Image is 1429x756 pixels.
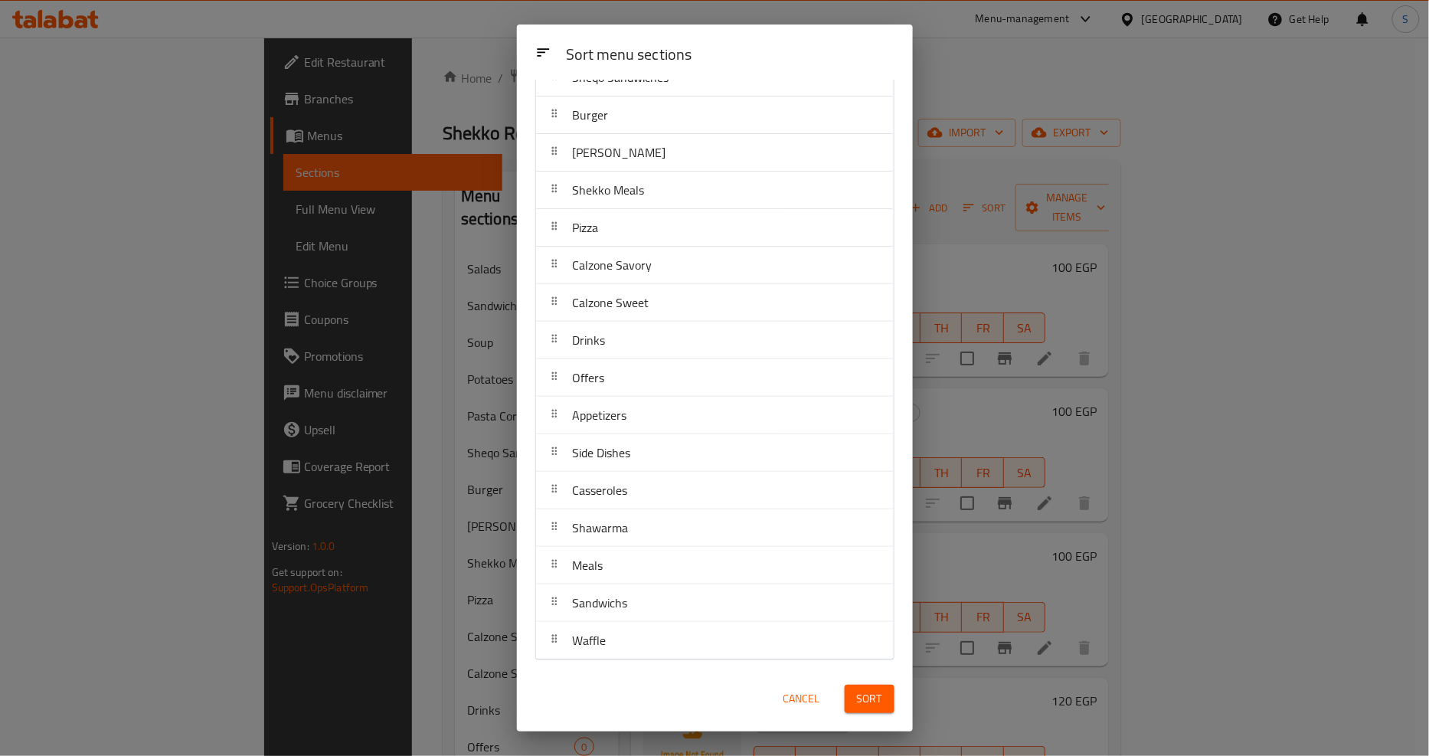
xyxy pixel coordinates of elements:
[536,209,894,247] div: Pizza
[777,685,826,713] button: Cancel
[573,479,628,502] span: Casseroles
[536,397,894,434] div: Appetizers
[536,322,894,359] div: Drinks
[536,622,894,659] div: Waffle
[573,178,645,201] span: Shekko Meals
[536,284,894,322] div: Calzone Sweet
[560,38,901,73] div: Sort menu sections
[536,172,894,209] div: Shekko Meals
[783,689,820,709] span: Cancel
[845,685,894,713] button: Sort
[573,591,628,614] span: Sandwichs
[573,216,599,239] span: Pizza
[857,689,882,709] span: Sort
[573,516,629,539] span: Shawarma
[536,472,894,509] div: Casseroles
[573,141,666,164] span: [PERSON_NAME]
[573,629,607,652] span: Waffle
[573,441,631,464] span: Side Dishes
[573,254,652,277] span: Calzone Savory
[536,509,894,547] div: Shawarma
[536,97,894,134] div: Burger
[573,103,609,126] span: Burger
[573,329,606,352] span: Drinks
[573,554,603,577] span: Meals
[536,434,894,472] div: Side Dishes
[573,366,605,389] span: Offers
[536,134,894,172] div: [PERSON_NAME]
[573,404,627,427] span: Appetizers
[536,547,894,584] div: Meals
[536,359,894,397] div: Offers
[536,584,894,622] div: Sandwichs
[536,247,894,284] div: Calzone Savory
[573,291,649,314] span: Calzone Sweet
